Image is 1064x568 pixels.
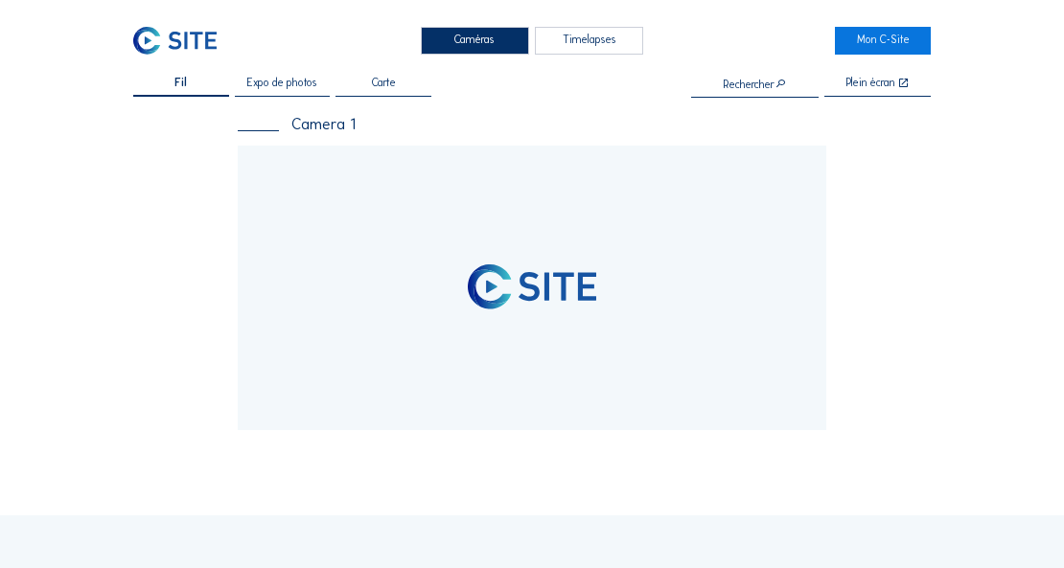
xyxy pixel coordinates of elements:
div: Timelapses [535,27,643,55]
a: Mon C-Site [835,27,931,55]
span: Carte [372,78,396,89]
span: Fil [174,78,187,89]
div: Camera 1 [238,117,826,132]
img: C-SITE Logo [133,27,217,55]
a: C-SITE Logo [133,27,229,55]
div: Caméras [421,27,529,55]
img: logo_pic [470,263,510,308]
img: logo_text [519,272,596,302]
span: Expo de photos [247,78,317,89]
div: Plein écran [846,78,895,90]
